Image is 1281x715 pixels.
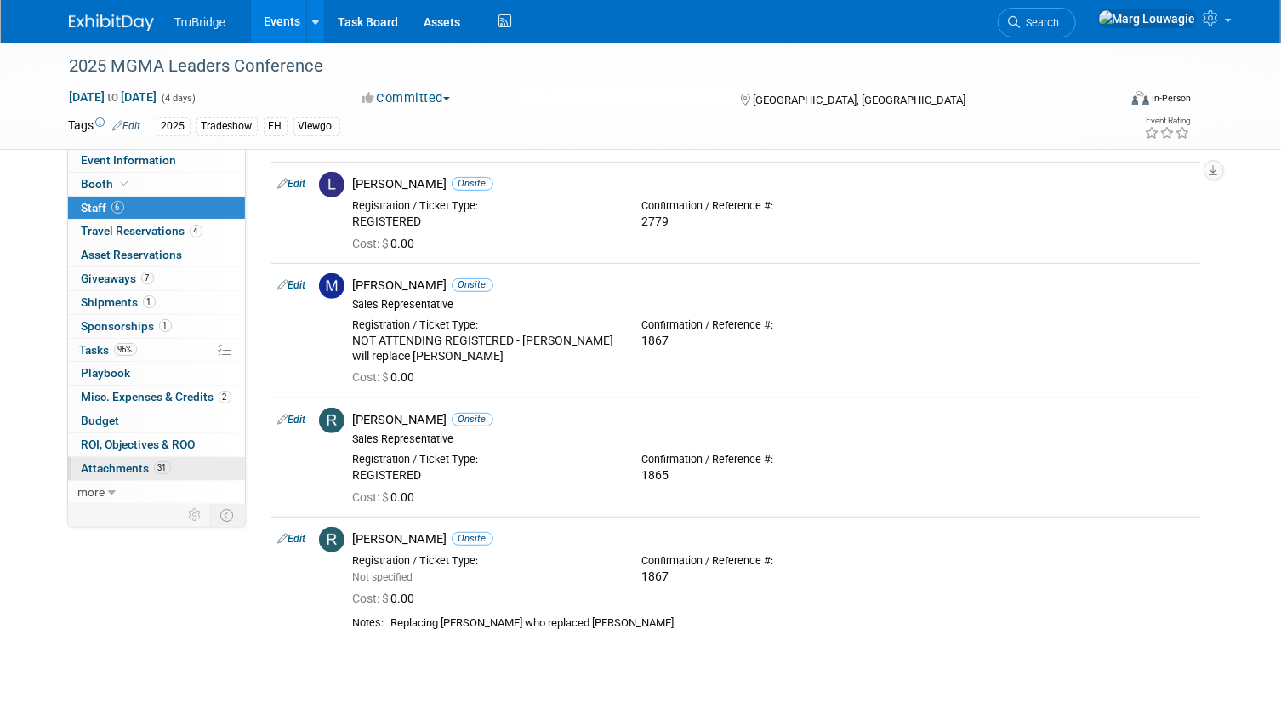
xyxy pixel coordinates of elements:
span: 31 [154,461,171,474]
img: M.jpg [319,273,344,299]
span: 2 [219,391,231,403]
span: Onsite [452,413,493,426]
span: Cost: $ [353,490,391,504]
a: Budget [68,409,245,432]
span: 1 [143,295,156,308]
button: Committed [356,89,457,107]
span: 0.00 [353,490,422,504]
span: Sponsorships [82,319,172,333]
a: more [68,481,245,504]
span: 4 [190,225,202,237]
img: R.jpg [319,527,344,552]
td: Tags [69,117,141,136]
span: Onsite [452,278,493,291]
a: Tasks96% [68,339,245,362]
span: Onsite [452,177,493,190]
div: Confirmation / Reference #: [641,554,904,568]
div: [PERSON_NAME] [353,277,1193,294]
a: Travel Reservations4 [68,220,245,243]
a: Edit [278,414,306,426]
div: Registration / Ticket Type: [353,199,616,213]
div: Event Rating [1145,117,1191,125]
span: 96% [114,343,137,356]
span: Onsite [452,532,493,545]
span: Shipments [82,295,156,309]
div: REGISTERED [353,214,616,230]
div: Notes: [353,616,384,630]
img: R.jpg [319,408,344,433]
a: Search [998,8,1076,37]
span: 0.00 [353,592,422,605]
div: Registration / Ticket Type: [353,318,616,332]
span: 6 [111,201,124,214]
span: Tasks [80,343,137,357]
div: FH [264,117,288,135]
a: Edit [278,533,306,545]
img: Marg Louwagie [1098,9,1197,28]
div: [PERSON_NAME] [353,412,1193,428]
img: Format-Inperson.png [1132,91,1149,105]
div: 2779 [641,214,904,230]
span: Cost: $ [353,592,391,605]
span: to [105,90,122,104]
div: Confirmation / Reference #: [641,199,904,213]
span: Asset Reservations [82,248,183,261]
a: ROI, Objectives & ROO [68,433,245,456]
span: Not specified [353,571,413,583]
div: Sales Representative [353,432,1193,446]
div: In-Person [1152,92,1192,105]
span: 0.00 [353,370,422,384]
span: TruBridge [174,15,226,29]
div: 1867 [641,334,904,349]
span: 0.00 [353,237,422,250]
div: [PERSON_NAME] [353,531,1193,547]
a: Playbook [68,362,245,385]
a: Edit [278,178,306,190]
span: Cost: $ [353,237,391,250]
a: Staff6 [68,197,245,220]
span: Staff [82,201,124,214]
div: 2025 [157,117,191,135]
span: Playbook [82,366,131,380]
div: Replacing [PERSON_NAME] who replaced [PERSON_NAME] [391,616,1193,631]
div: Sales Representative [353,298,1193,312]
td: Personalize Event Tab Strip [181,504,211,526]
div: REGISTERED [353,468,616,483]
span: Event Information [82,153,177,167]
span: Giveaways [82,272,154,285]
a: Edit [278,279,306,291]
a: Shipments1 [68,291,245,314]
td: Toggle Event Tabs [210,504,245,526]
span: Travel Reservations [82,224,202,237]
span: ROI, Objectives & ROO [82,438,196,451]
div: 1867 [641,569,904,585]
a: Asset Reservations [68,243,245,266]
a: Misc. Expenses & Credits2 [68,386,245,409]
img: L.jpg [319,172,344,197]
div: Registration / Ticket Type: [353,453,616,466]
span: Cost: $ [353,370,391,384]
div: 2025 MGMA Leaders Conference [64,51,1096,82]
a: Sponsorships1 [68,315,245,338]
span: [DATE] [DATE] [69,89,158,105]
div: Registration / Ticket Type: [353,554,616,568]
a: Booth [68,173,245,196]
span: Misc. Expenses & Credits [82,390,231,403]
div: Confirmation / Reference #: [641,318,904,332]
img: ExhibitDay [69,14,154,31]
div: Tradeshow [196,117,258,135]
span: Booth [82,177,134,191]
span: 1 [159,319,172,332]
span: Budget [82,414,120,427]
span: Search [1021,16,1060,29]
div: Confirmation / Reference #: [641,453,904,466]
div: [PERSON_NAME] [353,176,1193,192]
div: Event Format [1026,89,1192,114]
a: Event Information [68,149,245,172]
a: Edit [113,120,141,132]
span: (4 days) [161,93,196,104]
span: 7 [141,272,154,284]
span: more [78,485,105,499]
div: Viewgol [293,117,340,135]
a: Attachments31 [68,457,245,480]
